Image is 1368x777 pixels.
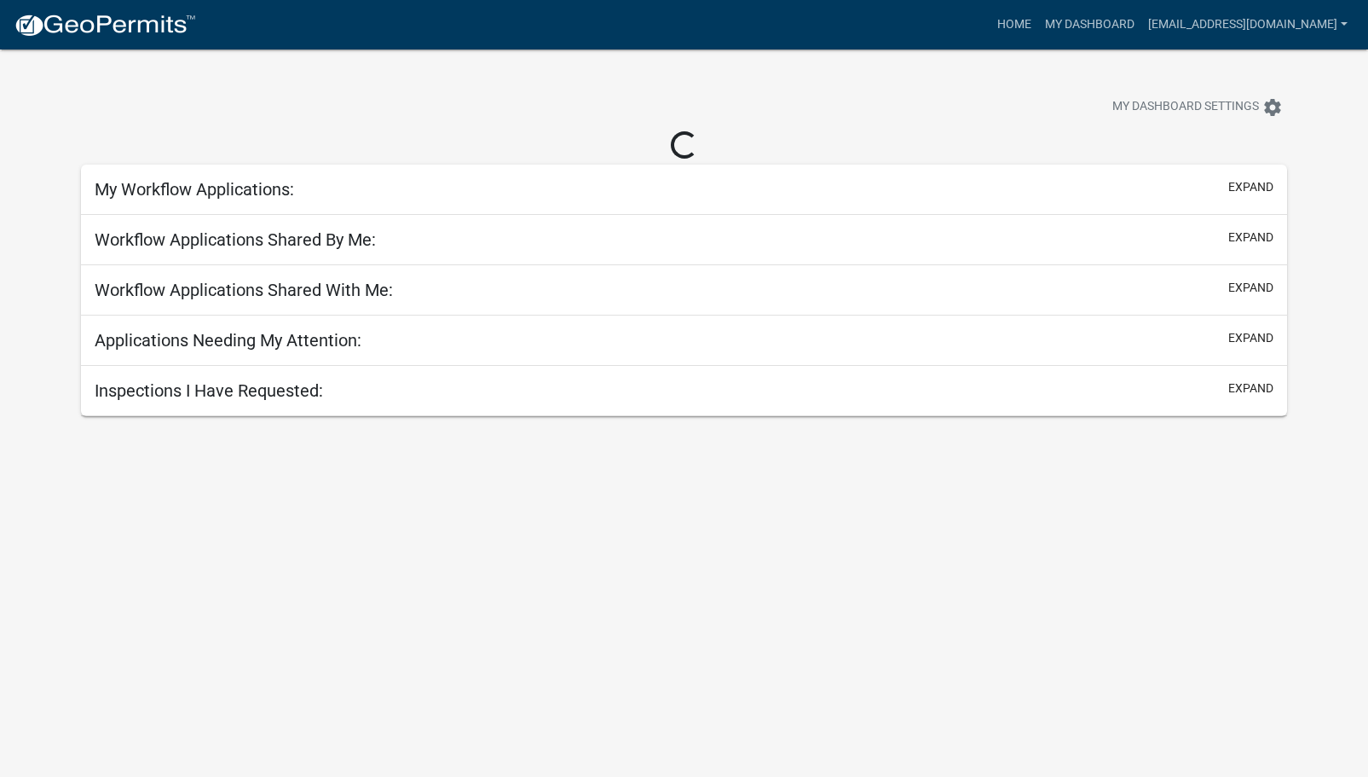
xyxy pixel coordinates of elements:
h5: My Workflow Applications: [95,179,294,200]
i: settings [1262,97,1283,118]
h5: Applications Needing My Attention: [95,330,361,351]
button: expand [1228,329,1273,347]
button: expand [1228,229,1273,246]
span: My Dashboard Settings [1112,97,1259,118]
h5: Workflow Applications Shared With Me: [95,280,393,300]
button: expand [1228,178,1273,196]
button: expand [1228,279,1273,297]
h5: Inspections I Have Requested: [95,380,323,401]
button: expand [1228,380,1273,397]
a: Home [990,9,1038,41]
a: My Dashboard [1038,9,1141,41]
a: [EMAIL_ADDRESS][DOMAIN_NAME] [1141,9,1354,41]
button: My Dashboard Settingssettings [1099,90,1296,124]
h5: Workflow Applications Shared By Me: [95,229,376,250]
